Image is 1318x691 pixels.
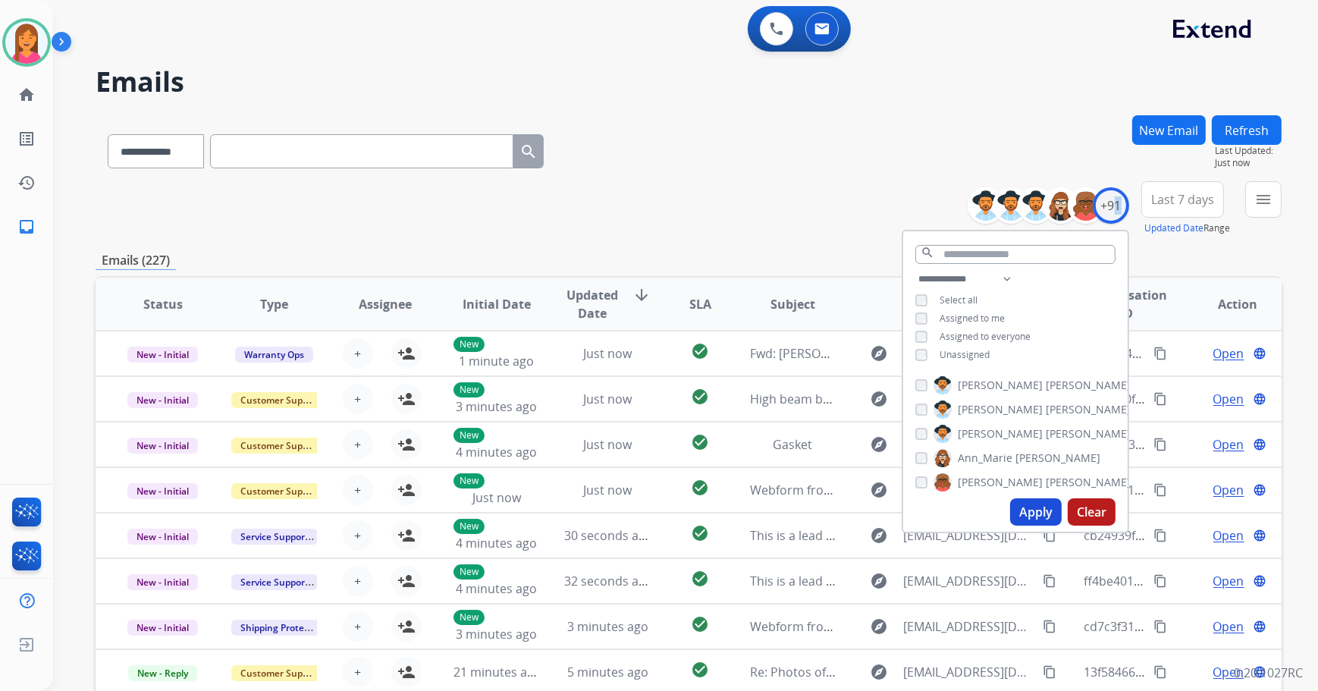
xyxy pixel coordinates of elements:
span: + [355,435,362,454]
button: + [343,520,373,551]
span: Webform from [EMAIL_ADDRESS][DOMAIN_NAME] on [DATE] [750,482,1094,498]
span: [EMAIL_ADDRESS][DOMAIN_NAME] [903,617,1034,636]
span: [EMAIL_ADDRESS][DOMAIN_NAME] [903,663,1034,681]
span: 3 minutes ago [456,398,537,415]
mat-icon: language [1253,574,1266,588]
mat-icon: language [1253,620,1266,633]
mat-icon: explore [870,435,888,454]
mat-icon: check_circle [691,342,709,360]
span: [PERSON_NAME] [1046,378,1131,393]
span: [PERSON_NAME] [958,378,1043,393]
span: Last Updated: [1215,145,1282,157]
span: 13f58466-32a1-4e3e-aaf9-8ccee50b6303 [1084,664,1310,680]
span: High beam bulbs [750,391,847,407]
mat-icon: language [1253,438,1266,451]
span: 4 minutes ago [456,580,537,597]
mat-icon: content_copy [1153,438,1167,451]
mat-icon: home [17,86,36,104]
span: Customer Support [231,438,330,454]
span: New - Reply [128,665,197,681]
mat-icon: person_add [397,663,416,681]
span: [PERSON_NAME] [1015,451,1100,466]
span: 1 minute ago [459,353,534,369]
span: Re: Photos of damaged box. [750,664,910,680]
mat-icon: content_copy [1043,620,1056,633]
mat-icon: content_copy [1153,574,1167,588]
mat-icon: check_circle [691,661,709,679]
button: + [343,566,373,596]
span: 3 minutes ago [567,618,648,635]
span: New - Initial [127,392,198,408]
mat-icon: person_add [397,435,416,454]
span: Webform from [EMAIL_ADDRESS][DOMAIN_NAME] on [DATE] [750,618,1094,635]
span: 32 seconds ago [564,573,653,589]
span: 4 minutes ago [456,444,537,460]
mat-icon: explore [870,481,888,499]
p: New [453,428,485,443]
mat-icon: search [519,143,538,161]
span: Just now [472,489,521,506]
span: + [355,572,362,590]
span: Open [1213,572,1244,590]
span: Just now [583,482,632,498]
mat-icon: person_add [397,617,416,636]
mat-icon: explore [870,526,888,545]
h2: Emails [96,67,1282,97]
mat-icon: inbox [17,218,36,236]
span: Gasket [774,436,813,453]
span: Customer Support [231,483,330,499]
mat-icon: content_copy [1153,347,1167,360]
mat-icon: person_add [397,572,416,590]
mat-icon: content_copy [1153,529,1167,542]
mat-icon: explore [870,663,888,681]
span: Initial Date [463,295,531,313]
p: New [453,473,485,488]
span: + [355,481,362,499]
span: Just now [583,345,632,362]
mat-icon: person_add [397,390,416,408]
mat-icon: list_alt [17,130,36,148]
button: + [343,657,373,687]
mat-icon: menu [1254,190,1272,209]
span: + [355,617,362,636]
span: Open [1213,617,1244,636]
mat-icon: check_circle [691,479,709,497]
mat-icon: search [921,246,934,259]
button: Clear [1068,498,1116,526]
span: Type [260,295,288,313]
p: New [453,337,485,352]
span: Open [1213,663,1244,681]
span: New - Initial [127,438,198,454]
mat-icon: person_add [397,481,416,499]
mat-icon: content_copy [1153,620,1167,633]
span: Open [1213,390,1244,408]
span: [PERSON_NAME] [958,475,1043,490]
mat-icon: arrow_downward [632,286,651,304]
span: [EMAIL_ADDRESS][DOMAIN_NAME] [903,572,1034,590]
span: cb24939f-1966-4389-8a29-2810be9f9546 [1084,527,1312,544]
span: Customer Support [231,392,330,408]
span: Range [1144,221,1230,234]
span: ff4be401-fc1b-481b-af50-cb6f47ce1b6d [1084,573,1305,589]
mat-icon: check_circle [691,615,709,633]
span: Just now [583,391,632,407]
button: Refresh [1212,115,1282,145]
span: New - Initial [127,574,198,590]
span: Service Support [231,529,318,545]
span: 30 seconds ago [564,527,653,544]
mat-icon: content_copy [1043,574,1056,588]
span: Just now [1215,157,1282,169]
mat-icon: language [1253,529,1266,542]
span: + [355,526,362,545]
mat-icon: content_copy [1153,483,1167,497]
span: Unassigned [940,348,990,361]
span: Open [1213,481,1244,499]
mat-icon: explore [870,617,888,636]
span: 21 minutes ago [453,664,541,680]
span: Customer Support [231,665,330,681]
span: Assignee [359,295,412,313]
span: 5 minutes ago [567,664,648,680]
span: Updated Date [564,286,620,322]
span: 3 minutes ago [456,626,537,642]
span: [PERSON_NAME] [1046,426,1131,441]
